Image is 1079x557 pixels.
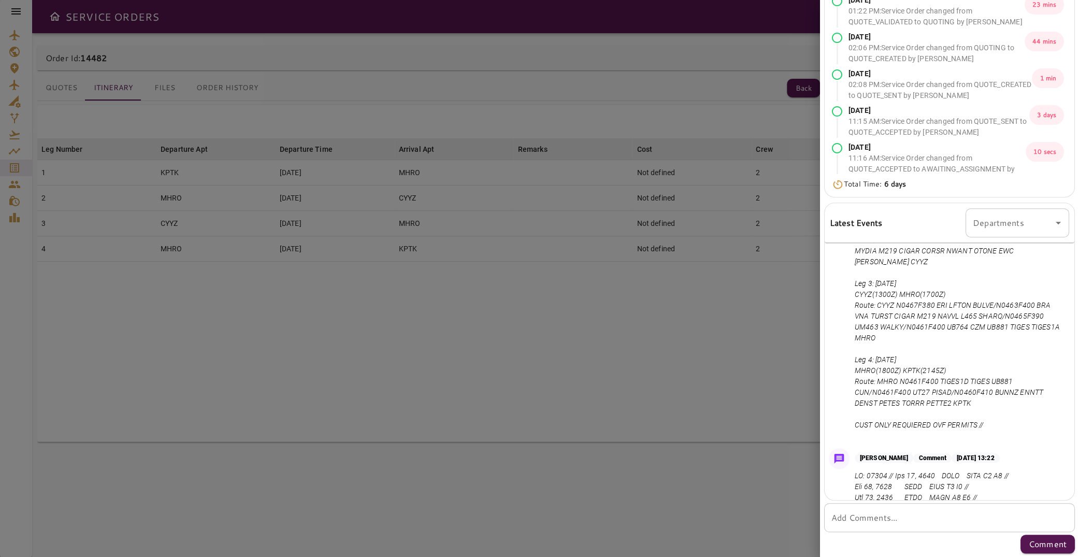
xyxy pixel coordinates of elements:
[1051,216,1066,230] button: Open
[848,79,1032,101] p: 02:08 PM : Service Order changed from QUOTE_CREATED to QUOTE_SENT by [PERSON_NAME]
[1029,538,1067,550] p: Comment
[1026,142,1064,162] p: 10 secs
[848,32,1025,42] p: [DATE]
[848,153,1026,185] p: 11:16 AM : Service Order changed from QUOTE_ACCEPTED to AWAITING_ASSIGNMENT by [PERSON_NAME]
[844,179,906,190] p: Total Time:
[848,105,1029,116] p: [DATE]
[848,6,1025,27] p: 01:22 PM : Service Order changed from QUOTE_VALIDATED to QUOTING by [PERSON_NAME]
[1029,105,1064,125] p: 3 days
[855,453,913,463] p: [PERSON_NAME]
[830,216,883,230] h6: Latest Events
[1025,32,1064,51] p: 44 mins
[884,179,907,189] b: 6 days
[848,116,1029,138] p: 11:15 AM : Service Order changed from QUOTE_SENT to QUOTE_ACCEPTED by [PERSON_NAME]
[1032,68,1064,88] p: 1 min
[848,142,1026,153] p: [DATE]
[1020,535,1075,553] button: Comment
[913,453,952,463] p: Comment
[952,453,999,463] p: [DATE] 13:22
[832,451,846,466] img: Message Icon
[855,115,1065,431] p: S: PLEASE CONSIDER THIS ROUTES: Leg 1: [DATE] KPTK(1400Z) MHRO(1745Z) Route: KPTK N0467F380 RID/N...
[832,179,844,190] img: Timer Icon
[848,68,1032,79] p: [DATE]
[848,42,1025,64] p: 02:06 PM : Service Order changed from QUOTING to QUOTE_CREATED by [PERSON_NAME]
